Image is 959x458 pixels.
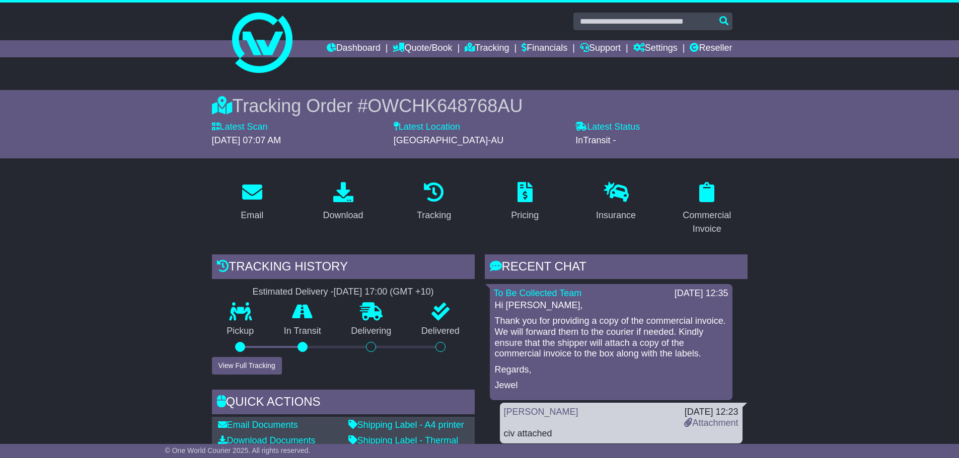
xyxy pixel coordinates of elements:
a: Shipping Label - A4 printer [348,420,464,430]
a: Dashboard [327,40,381,57]
label: Latest Status [575,122,640,133]
a: Email Documents [218,420,298,430]
a: Insurance [589,178,642,226]
div: Insurance [596,209,636,222]
div: Commercial Invoice [673,209,741,236]
p: Hi [PERSON_NAME], [495,300,727,311]
p: In Transit [269,326,336,337]
a: Download [316,178,370,226]
div: civ attached [504,428,739,439]
a: [PERSON_NAME] [504,407,578,417]
div: Tracking history [212,254,475,282]
div: Email [241,209,263,222]
p: Jewel [495,380,727,391]
a: Download Documents [218,435,316,445]
a: Tracking [410,178,458,226]
div: [DATE] 12:23 [684,407,738,418]
span: © One World Courier 2025. All rights reserved. [165,446,311,454]
a: Email [234,178,270,226]
p: Delivered [406,326,475,337]
p: Thank you for providing a copy of the commercial invoice. We will forward them to the courier if ... [495,316,727,359]
div: [DATE] 12:35 [675,288,728,299]
p: Pickup [212,326,269,337]
a: To Be Collected Team [494,288,582,298]
a: Financials [522,40,567,57]
span: [DATE] 07:07 AM [212,135,281,145]
a: Support [580,40,621,57]
span: OWCHK648768AU [367,96,523,116]
p: Regards, [495,364,727,376]
a: Quote/Book [393,40,452,57]
div: [DATE] 17:00 (GMT +10) [334,287,434,298]
div: Quick Actions [212,390,475,417]
div: Tracking [417,209,451,222]
a: Shipping Label - Thermal printer [348,435,459,456]
div: RECENT CHAT [485,254,748,282]
div: Tracking Order # [212,95,748,117]
span: InTransit - [575,135,616,145]
a: Pricing [504,178,545,226]
a: Commercial Invoice [667,178,748,239]
span: [GEOGRAPHIC_DATA]-AU [394,135,503,145]
label: Latest Scan [212,122,268,133]
p: Delivering [336,326,407,337]
a: Tracking [465,40,509,57]
label: Latest Location [394,122,460,133]
div: Estimated Delivery - [212,287,475,298]
div: Download [323,209,363,222]
a: Attachment [684,418,738,428]
a: Reseller [690,40,732,57]
div: Pricing [511,209,539,222]
a: Settings [633,40,678,57]
button: View Full Tracking [212,357,282,375]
